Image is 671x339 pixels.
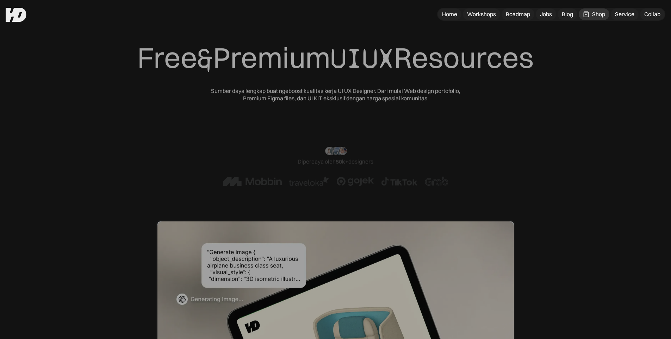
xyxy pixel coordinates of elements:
a: Service [611,8,639,20]
div: Sumber daya lengkap buat ngeboost kualitas kerja UI UX Designer. Dari mulai Web design portofolio... [209,87,462,102]
div: Dipercaya oleh designers [298,158,373,165]
div: Home [442,11,457,18]
div: Roadmap [506,11,530,18]
div: Free Premium Resources [137,40,534,76]
div: Jobs [540,11,552,18]
span: & [197,41,213,76]
a: Jobs [536,8,556,20]
div: Blog [562,11,573,18]
div: Workshops [467,11,496,18]
a: Shop [579,8,609,20]
a: Workshops [463,8,500,20]
div: Collab [644,11,660,18]
a: Home [438,8,461,20]
a: Blog [558,8,577,20]
a: Collab [640,8,665,20]
div: Service [615,11,634,18]
span: 50k+ [336,158,348,165]
span: UIUX [330,41,394,76]
a: Roadmap [502,8,534,20]
div: Shop [592,11,605,18]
